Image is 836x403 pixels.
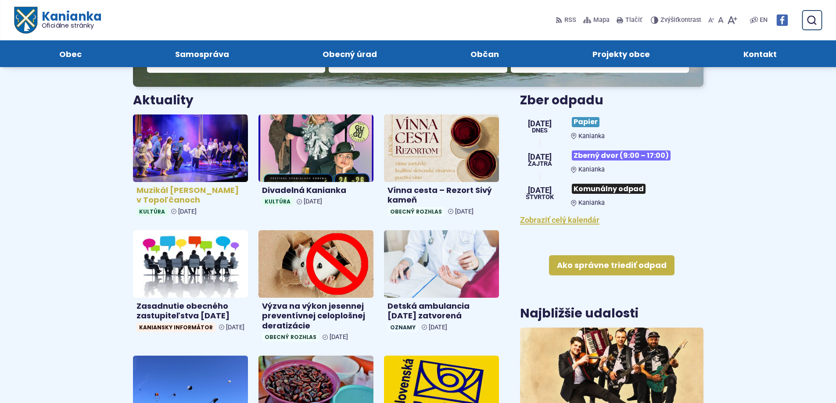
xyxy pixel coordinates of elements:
[555,40,688,67] a: Projekty obce
[592,40,650,67] span: Projekty obce
[520,180,703,207] a: Komunálny odpad Kanianka [DATE] štvrtok
[388,323,418,332] span: Oznamy
[725,11,739,29] button: Zväčšiť veľkosť písma
[258,114,373,210] a: Divadelná Kanianka Kultúra [DATE]
[330,333,348,341] span: [DATE]
[304,198,322,205] span: [DATE]
[660,16,678,24] span: Zvýšiť
[572,117,599,127] span: Papier
[136,185,244,205] h4: Muzikál [PERSON_NAME] v Topoľčanoch
[564,15,576,25] span: RSS
[37,11,101,29] h1: Kanianka
[429,324,447,331] span: [DATE]
[262,185,370,196] h4: Divadelná Kanianka
[572,150,671,160] span: Zberný dvor (9:00 – 17:00)
[258,230,373,345] a: Výzva na výkon jesennej preventívnej celoplošnej deratizácie Obecný rozhlas [DATE]
[14,7,37,34] img: Prejsť na domovskú stránku
[707,11,716,29] button: Zmenšiť veľkosť písma
[133,114,248,220] a: Muzikál [PERSON_NAME] v Topoľčanoch Kultúra [DATE]
[520,94,703,107] h3: Zber odpadu
[615,11,644,29] button: Tlačiť
[133,230,248,335] a: Zasadnutie obecného zastupiteľstva [DATE] Kaniansky informátor [DATE]
[137,40,267,67] a: Samospráva
[758,15,769,25] a: EN
[388,301,495,321] h4: Detská ambulancia [DATE] zatvorená
[455,208,474,215] span: [DATE]
[433,40,537,67] a: Občan
[262,332,319,342] span: Obecný rozhlas
[716,11,725,29] button: Nastaviť pôvodnú veľkosť písma
[136,207,168,216] span: Kultúra
[776,14,788,26] img: Prejsť na Facebook stránku
[59,40,82,67] span: Obec
[528,153,552,161] span: [DATE]
[520,307,639,321] h3: Najbližšie udalosti
[284,40,415,67] a: Obecný úrad
[14,7,101,34] a: Logo Kanianka, prejsť na domovskú stránku.
[760,15,768,25] span: EN
[384,230,499,335] a: Detská ambulancia [DATE] zatvorená Oznamy [DATE]
[578,166,605,173] span: Kanianka
[556,11,578,29] a: RSS
[388,185,495,205] h4: Vínna cesta – Rezort Sivý kameň
[178,208,197,215] span: [DATE]
[578,132,605,140] span: Kanianka
[526,194,554,200] span: štvrtok
[526,186,554,194] span: [DATE]
[136,323,215,332] span: Kaniansky informátor
[520,147,703,173] a: Zberný dvor (9:00 – 17:00) Kanianka [DATE] Zajtra
[21,40,119,67] a: Obec
[41,22,101,29] span: Oficiálne stránky
[262,301,370,331] h4: Výzva na výkon jesennej preventívnej celoplošnej deratizácie
[470,40,499,67] span: Občan
[578,199,605,207] span: Kanianka
[651,11,703,29] button: Zvýšiťkontrast
[226,324,244,331] span: [DATE]
[262,197,293,206] span: Kultúra
[593,15,610,25] span: Mapa
[520,114,703,140] a: Papier Kanianka [DATE] Dnes
[625,17,642,24] span: Tlačiť
[528,128,552,134] span: Dnes
[388,207,445,216] span: Obecný rozhlas
[581,11,611,29] a: Mapa
[706,40,815,67] a: Kontakt
[175,40,229,67] span: Samospráva
[549,255,675,275] a: Ako správne triediť odpad
[133,94,194,107] h3: Aktuality
[743,40,777,67] span: Kontakt
[136,301,244,321] h4: Zasadnutie obecného zastupiteľstva [DATE]
[572,184,646,194] span: Komunálny odpad
[520,215,599,225] a: Zobraziť celý kalendár
[323,40,377,67] span: Obecný úrad
[660,17,701,24] span: kontrast
[528,161,552,167] span: Zajtra
[528,120,552,128] span: [DATE]
[384,114,499,220] a: Vínna cesta – Rezort Sivý kameň Obecný rozhlas [DATE]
